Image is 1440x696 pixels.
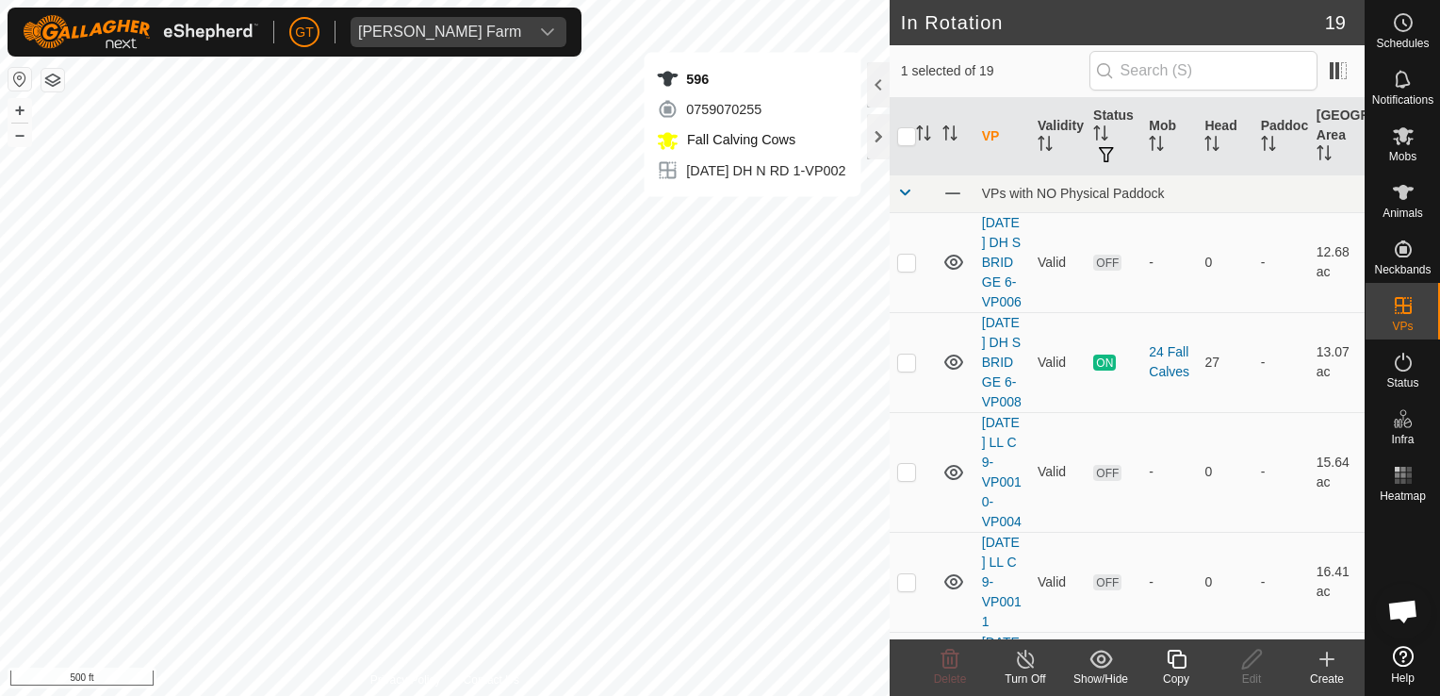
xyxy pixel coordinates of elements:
td: - [1253,412,1309,532]
a: Open chat [1375,583,1432,639]
span: OFF [1093,574,1121,590]
td: - [1253,532,1309,632]
td: 0 [1197,532,1252,632]
span: Animals [1383,207,1423,219]
p-sorticon: Activate to sort [1093,128,1108,143]
span: 1 selected of 19 [901,61,1089,81]
button: Reset Map [8,68,31,91]
th: Mob [1141,98,1197,175]
td: 0 [1197,412,1252,532]
span: OFF [1093,465,1121,481]
td: 0 [1197,212,1252,312]
span: OFF [1093,255,1121,271]
div: dropdown trigger [529,17,566,47]
div: - [1149,572,1189,592]
td: - [1253,212,1309,312]
span: Thoren Farm [351,17,529,47]
span: Heatmap [1380,490,1426,502]
th: Head [1197,98,1252,175]
th: Status [1086,98,1141,175]
span: Delete [934,672,967,686]
td: 16.41 ac [1309,532,1365,632]
span: Status [1386,377,1418,389]
button: + [8,99,31,122]
a: Privacy Policy [370,671,441,688]
span: 19 [1325,8,1346,37]
td: 12.68 ac [1309,212,1365,312]
th: VP [974,98,1030,175]
span: GT [295,23,313,42]
td: 27 [1197,312,1252,412]
button: – [8,124,31,146]
th: [GEOGRAPHIC_DATA] Area [1309,98,1365,175]
span: Notifications [1372,94,1433,106]
div: 0759070255 [656,98,845,121]
span: Fall Calving Cows [682,132,795,147]
td: Valid [1030,312,1086,412]
div: - [1149,253,1189,273]
input: Search (S) [1089,51,1317,91]
div: Edit [1214,671,1289,688]
td: Valid [1030,212,1086,312]
div: Create [1289,671,1365,688]
a: Help [1366,638,1440,691]
h2: In Rotation [901,11,1325,34]
td: 13.07 ac [1309,312,1365,412]
span: Help [1391,672,1415,684]
th: Paddock [1253,98,1309,175]
div: [PERSON_NAME] Farm [358,25,521,40]
p-sorticon: Activate to sort [1261,139,1276,154]
div: 24 Fall Calves [1149,342,1189,382]
div: Turn Off [988,671,1063,688]
div: Show/Hide [1063,671,1138,688]
span: Schedules [1376,38,1429,49]
th: Validity [1030,98,1086,175]
span: ON [1093,355,1116,371]
button: Map Layers [41,69,64,91]
div: 596 [656,68,845,91]
span: Mobs [1389,151,1416,162]
a: Contact Us [464,671,519,688]
img: Gallagher Logo [23,15,258,49]
td: 15.64 ac [1309,412,1365,532]
p-sorticon: Activate to sort [1317,148,1332,163]
div: - [1149,462,1189,482]
td: Valid [1030,532,1086,632]
p-sorticon: Activate to sort [916,128,931,143]
div: VPs with NO Physical Paddock [982,186,1357,201]
a: [DATE] LL C 9-VP0011 [982,535,1022,629]
p-sorticon: Activate to sort [942,128,957,143]
a: [DATE] LL C 9-VP0010-VP004 [982,415,1022,529]
span: Neckbands [1374,264,1431,275]
div: [DATE] DH N RD 1-VP002 [656,159,845,182]
span: Infra [1391,434,1414,445]
span: VPs [1392,321,1413,332]
div: Copy [1138,671,1214,688]
a: [DATE] DH S BRIDGE 6-VP008 [982,315,1022,409]
td: Valid [1030,412,1086,532]
p-sorticon: Activate to sort [1149,139,1164,154]
p-sorticon: Activate to sort [1038,139,1053,154]
p-sorticon: Activate to sort [1204,139,1219,154]
a: [DATE] DH S BRIDGE 6-VP006 [982,215,1022,309]
td: - [1253,312,1309,412]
